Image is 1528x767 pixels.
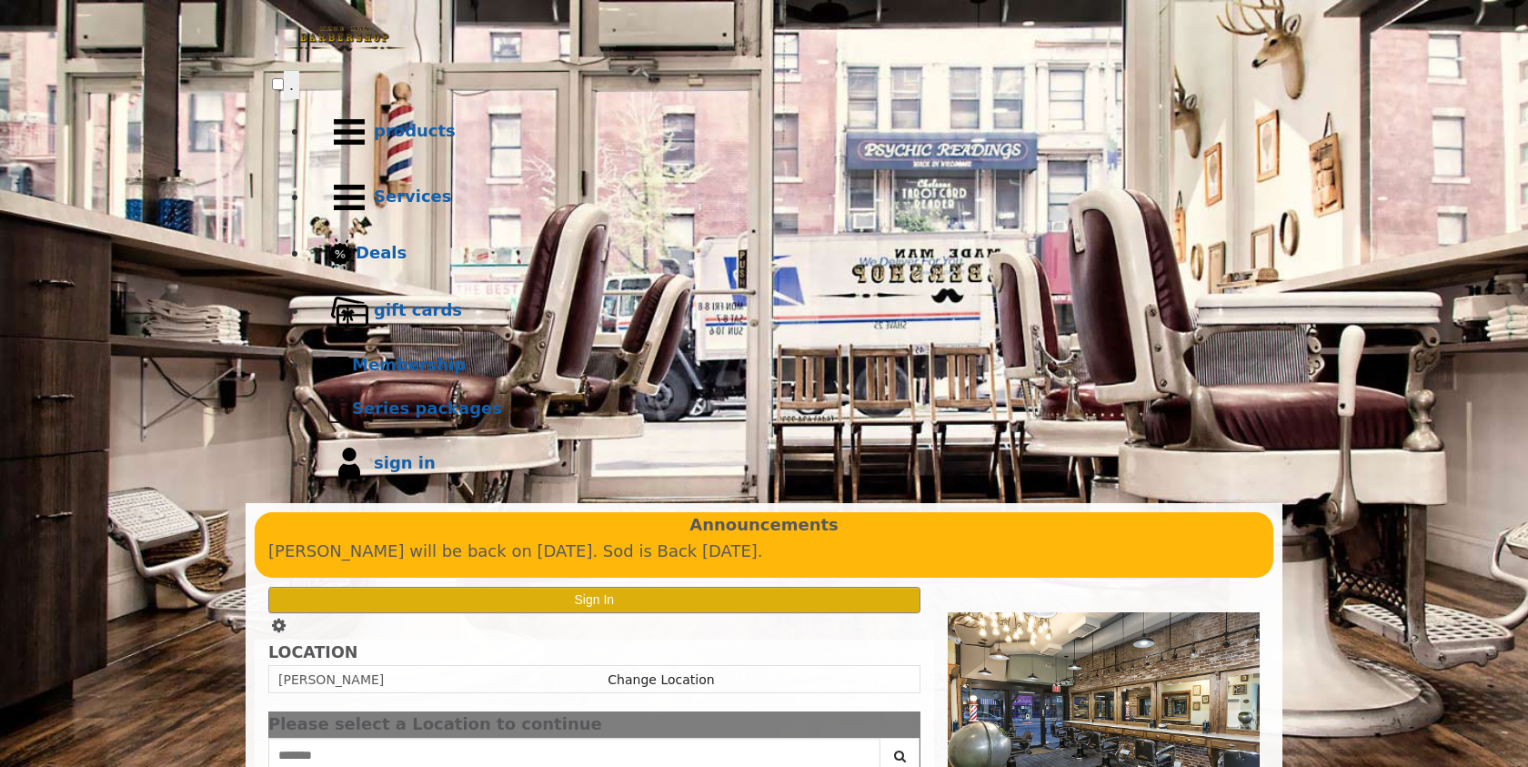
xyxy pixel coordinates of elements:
img: Services [325,173,374,222]
b: Membership [352,355,466,374]
a: DealsDeals [308,230,1256,278]
a: MembershipMembership [308,344,1256,388]
b: Services [374,187,452,206]
img: Made Man Barbershop logo [272,10,417,68]
b: sign in [374,453,436,472]
img: Deals [325,238,356,270]
span: Please select a Location to continue [268,714,602,733]
a: Gift cardsgift cards [308,278,1256,344]
input: menu toggle [272,78,284,90]
a: sign insign in [308,431,1256,497]
b: Deals [356,243,407,262]
span: [PERSON_NAME] [278,672,384,687]
button: menu toggle [284,71,299,99]
b: Announcements [689,512,839,539]
b: products [374,121,456,140]
b: gift cards [374,300,462,319]
i: Search button [890,750,910,762]
span: . [289,76,294,94]
img: Membership [325,352,352,379]
img: sign in [325,439,374,489]
p: [PERSON_NAME] will be back on [DATE]. Sod is Back [DATE]. [268,539,1260,565]
img: Gift cards [325,287,374,336]
a: ServicesServices [308,165,1256,230]
a: Productsproducts [308,99,1256,165]
button: close dialog [893,719,920,731]
b: LOCATION [268,643,357,661]
a: Change Location [608,672,714,687]
img: Series packages [325,396,352,423]
b: Series packages [352,399,502,418]
a: Series packagesSeries packages [308,388,1256,431]
img: Products [325,107,374,156]
button: Sign In [268,587,920,613]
